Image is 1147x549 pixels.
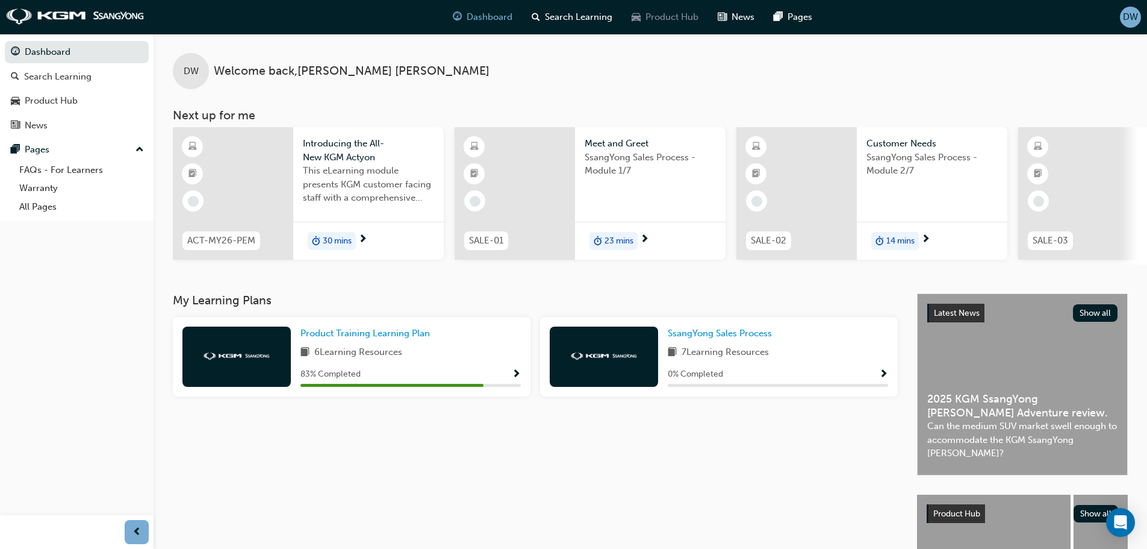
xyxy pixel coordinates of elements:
span: Dashboard [467,10,512,24]
span: Show Progress [879,369,888,380]
img: kgm [6,8,145,25]
span: 6 Learning Resources [314,345,402,360]
span: booktick-icon [752,166,760,182]
a: SALE-02Customer NeedsSsangYong Sales Process - Module 2/7duration-icon14 mins [736,127,1007,260]
a: SALE-01Meet and GreetSsangYong Sales Process - Module 1/7duration-icon23 mins [455,127,726,260]
span: news-icon [11,121,20,131]
span: 83 % Completed [300,368,361,381]
span: prev-icon [132,525,141,540]
span: learningResourceType_ELEARNING-icon [1034,139,1042,155]
a: guage-iconDashboard [443,5,522,30]
span: book-icon [300,345,309,360]
span: next-icon [921,234,930,245]
span: next-icon [640,234,649,245]
span: learningRecordVerb_NONE-icon [470,196,480,207]
span: Product Hub [645,10,698,24]
button: Show all [1074,505,1119,522]
span: Product Training Learning Plan [300,328,430,339]
span: search-icon [11,72,19,83]
span: 14 mins [886,234,915,248]
a: SsangYong Sales Process [668,327,777,340]
span: booktick-icon [1034,166,1042,182]
a: Product Hub [5,90,149,112]
span: SsangYong Sales Process - Module 1/7 [585,151,716,178]
div: Pages [25,143,49,157]
span: learningRecordVerb_NONE-icon [188,196,199,207]
div: Open Intercom Messenger [1106,508,1135,537]
button: Pages [5,139,149,161]
span: learningRecordVerb_NONE-icon [1033,196,1044,207]
a: pages-iconPages [764,5,822,30]
span: next-icon [358,234,367,245]
a: Latest NewsShow all2025 KGM SsangYong [PERSON_NAME] Adventure review.Can the medium SUV market sw... [917,293,1128,475]
span: duration-icon [312,233,320,249]
span: Search Learning [545,10,612,24]
a: search-iconSearch Learning [522,5,622,30]
a: Search Learning [5,66,149,88]
button: DW [1120,7,1141,28]
span: learningResourceType_ELEARNING-icon [188,139,197,155]
div: News [25,119,48,133]
span: up-icon [135,142,144,158]
button: DashboardSearch LearningProduct HubNews [5,39,149,139]
span: SALE-02 [751,234,786,248]
span: SsangYong Sales Process - Module 2/7 [866,151,998,178]
span: pages-icon [774,10,783,25]
a: Dashboard [5,41,149,63]
a: News [5,115,149,137]
button: Show Progress [512,367,521,382]
span: book-icon [668,345,677,360]
a: Warranty [14,179,149,198]
a: news-iconNews [708,5,764,30]
span: This eLearning module presents KGM customer facing staff with a comprehensive introduction to the... [303,164,434,205]
button: Show all [1073,304,1118,322]
img: kgm [204,353,270,360]
span: news-icon [718,10,727,25]
span: learningRecordVerb_NONE-icon [751,196,762,207]
span: 7 Learning Resources [682,345,769,360]
span: pages-icon [11,145,20,155]
span: guage-icon [453,10,462,25]
span: car-icon [11,96,20,107]
span: Show Progress [512,369,521,380]
span: 0 % Completed [668,368,723,381]
span: Product Hub [933,509,980,519]
a: ACT-MY26-PEMIntroducing the All-New KGM ActyonThis eLearning module presents KGM customer facing ... [173,127,444,260]
h3: My Learning Plans [173,293,898,307]
span: News [732,10,754,24]
span: booktick-icon [470,166,479,182]
span: Latest News [934,308,980,318]
a: Product Training Learning Plan [300,327,435,340]
h3: Next up for me [154,108,1147,122]
span: DW [184,64,199,78]
span: SALE-03 [1033,234,1068,248]
span: booktick-icon [188,166,197,182]
span: Introducing the All-New KGM Actyon [303,137,434,164]
button: Show Progress [879,367,888,382]
span: SsangYong Sales Process [668,328,772,339]
span: Pages [788,10,812,24]
a: Latest NewsShow all [927,304,1117,323]
span: SALE-01 [469,234,503,248]
span: DW [1123,10,1138,24]
span: guage-icon [11,47,20,58]
a: All Pages [14,198,149,216]
span: learningResourceType_ELEARNING-icon [752,139,760,155]
span: 23 mins [605,234,633,248]
span: Welcome back , [PERSON_NAME] [PERSON_NAME] [214,64,490,78]
span: learningResourceType_ELEARNING-icon [470,139,479,155]
span: search-icon [532,10,540,25]
img: kgm [571,353,637,360]
span: Customer Needs [866,137,998,151]
span: Can the medium SUV market swell enough to accommodate the KGM SsangYong [PERSON_NAME]? [927,419,1117,460]
span: 30 mins [323,234,352,248]
span: Meet and Greet [585,137,716,151]
span: 2025 KGM SsangYong [PERSON_NAME] Adventure review. [927,392,1117,419]
span: duration-icon [594,233,602,249]
a: FAQs - For Learners [14,161,149,180]
a: Product HubShow all [927,504,1118,524]
div: Search Learning [24,70,92,84]
span: ACT-MY26-PEM [187,234,255,248]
